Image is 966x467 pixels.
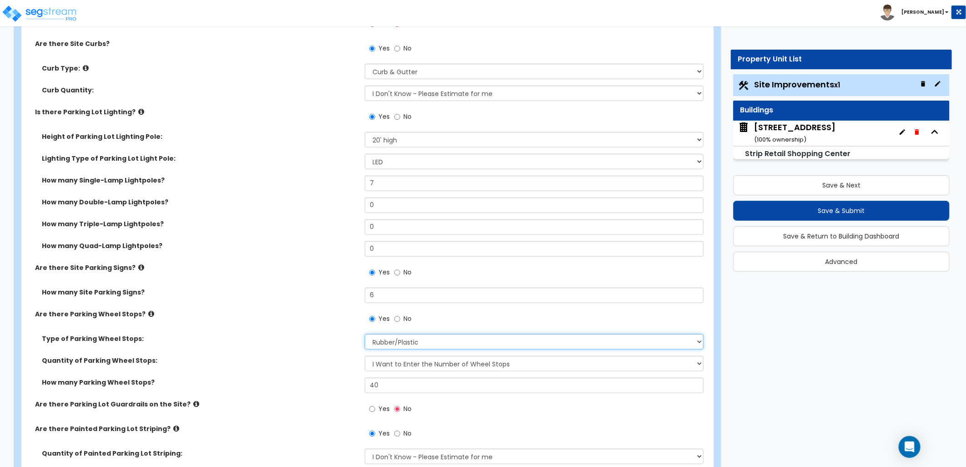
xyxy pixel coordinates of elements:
div: Open Intercom Messenger [899,436,921,458]
label: How many Double-Lamp Lightpoles? [42,198,358,207]
img: building.svg [738,122,750,133]
label: Are there Site Parking Signs? [35,263,358,272]
span: No [403,314,412,323]
span: Yes [378,112,390,121]
button: Save & Return to Building Dashboard [733,226,950,246]
small: x1 [834,80,840,90]
label: Quantity of Painted Parking Lot Striping: [42,449,358,458]
label: Are there Parking Wheel Stops? [35,310,358,319]
label: Curb Quantity: [42,86,358,95]
label: Are there Painted Parking Lot Striping? [35,424,358,433]
span: Yes [378,268,390,277]
span: No [403,268,412,277]
label: How many Triple-Lamp Lightpoles? [42,219,358,228]
span: Yes [378,429,390,438]
input: Yes [369,429,375,439]
input: Yes [369,404,375,414]
span: No [403,112,412,121]
span: Yes [378,314,390,323]
span: No [403,19,412,28]
label: Lighting Type of Parking Lot Light Pole: [42,154,358,163]
span: Yes [378,404,390,413]
i: click for more info! [173,425,179,432]
i: click for more info! [83,65,89,71]
div: Buildings [740,105,943,116]
span: Yes [378,19,390,28]
span: No [403,429,412,438]
span: Site Improvements [754,79,840,90]
i: click for more info! [193,401,199,407]
input: Yes [369,112,375,122]
input: No [394,429,400,439]
label: Type of Parking Wheel Stops: [42,334,358,343]
input: No [394,44,400,54]
label: Height of Parking Lot Lighting Pole: [42,132,358,141]
label: Curb Type: [42,64,358,73]
label: How many Parking Wheel Stops? [42,378,358,387]
label: Quantity of Parking Wheel Stops: [42,356,358,365]
label: How many Site Parking Signs? [42,288,358,297]
small: Strip Retail Shopping Center [745,148,850,159]
i: click for more info! [138,264,144,271]
label: How many Single-Lamp Lightpoles? [42,176,358,185]
button: Save & Next [733,175,950,195]
i: click for more info! [138,108,144,115]
span: No [403,404,412,413]
input: No [394,268,400,278]
input: No [394,404,400,414]
label: Are there Parking Lot Guardrails on the Site? [35,400,358,409]
b: [PERSON_NAME] [901,9,944,15]
label: Is there Parking Lot Lighting? [35,107,358,117]
div: [STREET_ADDRESS] [754,122,835,145]
label: Are there Site Curbs? [35,39,358,48]
span: Yes [378,44,390,53]
span: No [403,44,412,53]
input: No [394,112,400,122]
input: Yes [369,268,375,278]
i: click for more info! [148,310,154,317]
input: No [394,314,400,324]
button: Save & Submit [733,201,950,221]
img: avatar.png [880,5,896,20]
div: Property Unit List [738,54,945,65]
small: ( 100 % ownership) [754,135,806,144]
span: 2720 Madison St [738,122,835,145]
label: How many Quad-Lamp Lightpoles? [42,241,358,250]
img: logo_pro_r.png [1,5,79,23]
input: Yes [369,314,375,324]
button: Advanced [733,252,950,272]
img: Construction.png [738,80,750,91]
input: Yes [369,44,375,54]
